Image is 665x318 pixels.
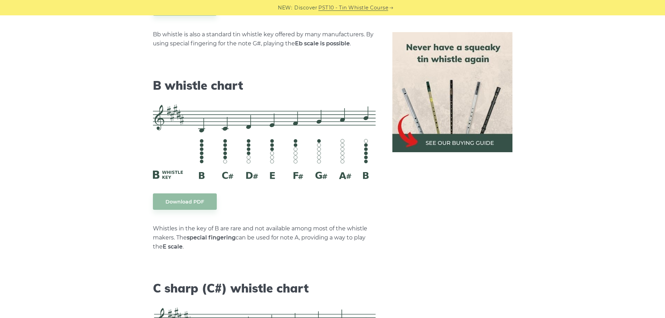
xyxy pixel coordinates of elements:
p: Whistles in the key of B are rare and not available among most of the whistle makers. The can be ... [153,224,376,251]
span: NEW: [278,4,292,12]
img: B Whistle Fingering Chart And Notes [153,104,376,179]
a: Download PDF [153,193,217,210]
strong: E scale [163,243,183,250]
strong: Eb scale is possible [295,40,350,47]
img: tin whistle buying guide [392,32,512,152]
strong: special fingering [187,234,236,241]
h2: B whistle chart [153,79,376,93]
a: PST10 - Tin Whistle Course [318,4,388,12]
span: Discover [294,4,317,12]
h2: C sharp (C#) whistle chart [153,281,376,296]
p: Bb whistle is also a standard tin whistle key offered by many manufacturers. By using special fin... [153,30,376,48]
